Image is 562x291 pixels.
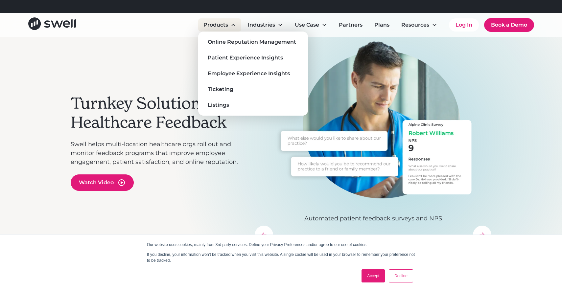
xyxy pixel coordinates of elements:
[203,84,303,95] a: Ticketing
[203,37,303,47] a: Online Reputation Management
[79,179,114,187] div: Watch Video
[446,220,562,291] iframe: Chat Widget
[290,18,332,32] div: Use Case
[203,21,228,29] div: Products
[147,252,415,263] p: If you decline, your information won’t be tracked when you visit this website. A single cookie wi...
[484,18,534,32] a: Book a Demo
[208,85,233,93] div: Ticketing
[147,242,415,248] p: Our website uses cookies, mainly from 3rd party services. Define your Privacy Preferences and/or ...
[334,18,368,32] a: Partners
[389,269,413,282] a: Decline
[208,38,296,46] div: Online Reputation Management
[295,21,319,29] div: Use Case
[362,269,385,282] a: Accept
[255,214,491,223] p: Automated patient feedback surveys and NPS
[401,21,429,29] div: Resources
[71,174,134,191] a: open lightbox
[203,53,303,63] a: Patient Experience Insights
[369,18,395,32] a: Plans
[208,54,283,62] div: Patient Experience Insights
[71,140,248,167] p: Swell helps multi-location healthcare orgs roll out and monitor feedback programs that improve em...
[71,94,248,132] h2: Turnkey Solutions for Healthcare Feedback
[449,18,479,32] a: Log In
[255,41,491,223] div: 2 of 3
[198,18,241,32] div: Products
[28,17,76,32] a: home
[208,101,229,109] div: Listings
[255,41,491,244] div: carousel
[198,32,308,116] nav: Products
[255,226,273,244] div: previous slide
[396,18,442,32] div: Resources
[203,100,303,110] a: Listings
[243,18,288,32] div: Industries
[248,21,275,29] div: Industries
[203,68,303,79] a: Employee Experience Insights
[208,70,290,78] div: Employee Experience Insights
